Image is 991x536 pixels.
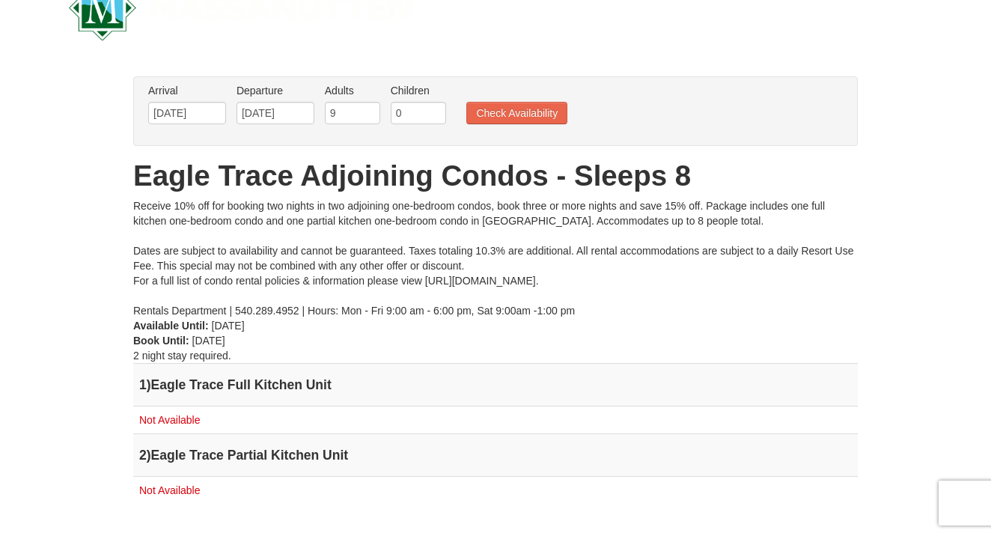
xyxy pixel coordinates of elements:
span: 2 night stay required. [133,350,231,362]
h4: 2 Eagle Trace Partial Kitchen Unit [139,448,852,463]
label: Children [391,83,446,98]
button: Check Availability [466,102,567,124]
h4: 1 Eagle Trace Full Kitchen Unit [139,377,852,392]
span: Not Available [139,414,200,426]
div: Receive 10% off for booking two nights in two adjoining one-bedroom condos, book three or more ni... [133,198,858,318]
span: Not Available [139,484,200,496]
span: ) [147,377,151,392]
h1: Eagle Trace Adjoining Condos - Sleeps 8 [133,161,858,191]
label: Departure [237,83,314,98]
span: ) [147,448,151,463]
label: Arrival [148,83,226,98]
strong: Available Until: [133,320,209,332]
label: Adults [325,83,380,98]
span: [DATE] [212,320,245,332]
strong: Book Until: [133,335,189,347]
span: [DATE] [192,335,225,347]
